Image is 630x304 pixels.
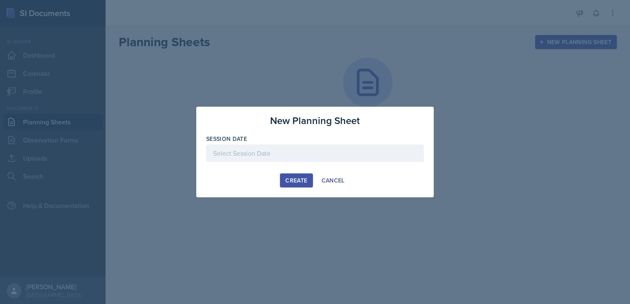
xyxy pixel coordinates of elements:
[280,173,313,187] button: Create
[316,173,350,187] button: Cancel
[322,177,345,184] div: Cancel
[206,135,247,143] label: Session Date
[270,113,360,128] h3: New Planning Sheet
[285,177,307,184] div: Create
